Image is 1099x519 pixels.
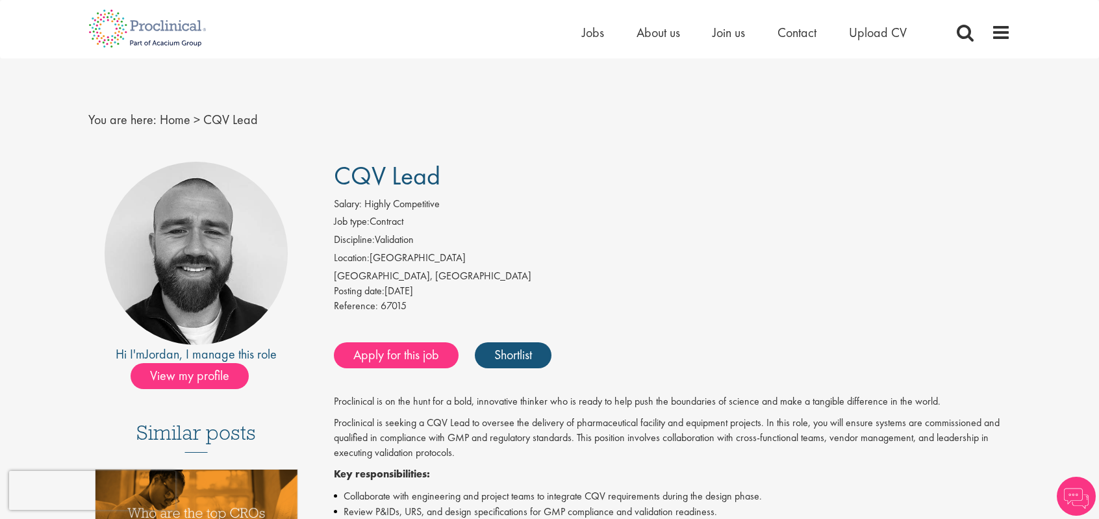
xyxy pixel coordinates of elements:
[334,233,375,247] label: Discipline:
[334,251,1011,269] li: [GEOGRAPHIC_DATA]
[145,346,179,362] a: Jordan
[334,214,370,229] label: Job type:
[334,284,1011,299] div: [DATE]
[9,471,175,510] iframe: reCAPTCHA
[334,214,1011,233] li: Contract
[203,111,258,128] span: CQV Lead
[334,197,362,212] label: Salary:
[194,111,200,128] span: >
[475,342,551,368] a: Shortlist
[364,197,440,210] span: Highly Competitive
[334,299,378,314] label: Reference:
[334,233,1011,251] li: Validation
[160,111,190,128] a: breadcrumb link
[136,422,256,453] h3: Similar posts
[131,363,249,389] span: View my profile
[131,366,262,383] a: View my profile
[1057,477,1096,516] img: Chatbot
[334,251,370,266] label: Location:
[334,394,1011,409] p: Proclinical is on the hunt for a bold, innovative thinker who is ready to help push the boundarie...
[713,24,745,41] a: Join us
[381,299,407,312] span: 67015
[105,162,288,345] img: imeage of recruiter Jordan Kiely
[582,24,604,41] a: Jobs
[334,284,385,297] span: Posting date:
[334,269,1011,284] div: [GEOGRAPHIC_DATA], [GEOGRAPHIC_DATA]
[849,24,907,41] a: Upload CV
[637,24,680,41] a: About us
[334,467,430,481] strong: Key responsibilities:
[88,345,305,364] div: Hi I'm , I manage this role
[334,342,459,368] a: Apply for this job
[334,416,1011,461] p: Proclinical is seeking a CQV Lead to oversee the delivery of pharmaceutical facility and equipmen...
[777,24,816,41] a: Contact
[88,111,157,128] span: You are here:
[334,159,440,192] span: CQV Lead
[334,488,1011,504] li: Collaborate with engineering and project teams to integrate CQV requirements during the design ph...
